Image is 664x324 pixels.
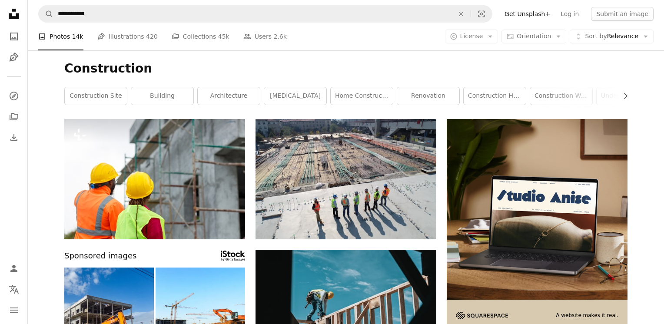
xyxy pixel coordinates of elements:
h1: Construction [64,61,627,76]
a: construction house [464,87,526,105]
a: construction workers [530,87,592,105]
a: under construction [597,87,659,105]
a: Explore [5,87,23,105]
img: seven construction workers standing on white field [256,119,436,239]
a: Log in / Sign up [5,260,23,277]
form: Find visuals sitewide [38,5,492,23]
button: Menu [5,301,23,319]
button: Language [5,281,23,298]
a: Get Unsplash+ [499,7,555,21]
a: [MEDICAL_DATA] [264,87,326,105]
a: Users 2.6k [243,23,287,50]
span: Sponsored images [64,250,136,262]
span: Relevance [585,32,638,41]
span: 420 [146,32,158,41]
button: Submit an image [591,7,654,21]
a: building [131,87,193,105]
a: Collections [5,108,23,126]
span: 2.6k [273,32,286,41]
button: Orientation [501,30,566,43]
a: construction site [65,87,127,105]
button: scroll list to the right [618,87,627,105]
a: home construction [331,87,393,105]
span: 45k [218,32,229,41]
button: Search Unsplash [39,6,53,22]
a: Download History [5,129,23,146]
a: a couple of construction workers standing next to each other [64,175,245,183]
button: Visual search [471,6,492,22]
a: seven construction workers standing on white field [256,175,436,183]
a: Illustrations 420 [97,23,158,50]
span: Orientation [517,33,551,40]
button: License [445,30,498,43]
button: Clear [452,6,471,22]
a: Collections 45k [172,23,229,50]
a: man in yellow shirt and blue denim jeans jumping on brown wooden railings under blue and [256,306,436,314]
img: file-1705255347840-230a6ab5bca9image [456,312,508,319]
button: Sort byRelevance [570,30,654,43]
span: Sort by [585,33,607,40]
a: Photos [5,28,23,45]
a: Log in [555,7,584,21]
img: a couple of construction workers standing next to each other [64,119,245,239]
span: A website makes it real. [556,312,618,319]
a: Illustrations [5,49,23,66]
a: architecture [198,87,260,105]
span: License [460,33,483,40]
img: file-1705123271268-c3eaf6a79b21image [447,119,627,300]
a: renovation [397,87,459,105]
